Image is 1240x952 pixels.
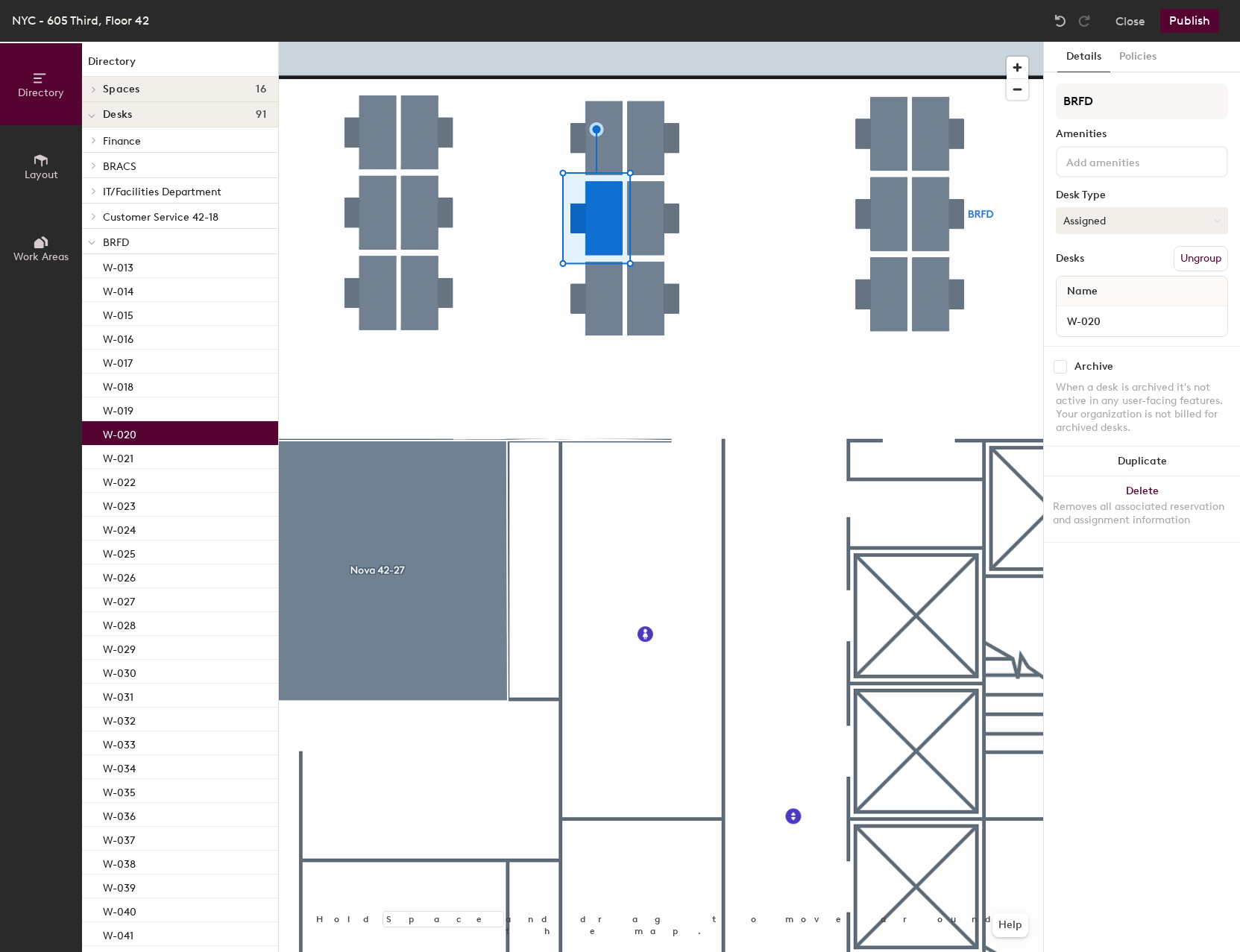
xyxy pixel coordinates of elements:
[103,710,136,728] p: W-032
[103,186,221,198] span: IT/Facilities Department
[256,83,266,95] span: 16
[103,257,133,274] p: W-013
[103,639,136,656] p: W-029
[103,782,136,799] p: W-035
[103,109,132,121] span: Desks
[18,86,64,99] span: Directory
[992,913,1028,937] button: Help
[1115,9,1145,33] button: Close
[1060,311,1224,332] input: Unnamed desk
[103,663,136,680] p: W-030
[103,877,136,895] p: W-039
[103,472,136,489] p: W-022
[103,687,133,704] p: W-031
[1074,361,1113,373] div: Archive
[103,353,133,370] p: W-017
[103,567,136,584] p: W-026
[1174,246,1228,271] button: Ungroup
[103,281,133,298] p: W-014
[103,901,136,918] p: W-040
[103,615,136,632] p: W-028
[13,250,69,263] span: Work Areas
[1056,207,1228,234] button: Assigned
[1044,476,1240,542] button: DeleteRemoves all associated reservation and assignment information
[103,543,136,561] p: W-025
[103,734,136,751] p: W-033
[103,758,136,775] p: W-034
[25,168,58,181] span: Layout
[1056,253,1084,265] div: Desks
[1077,13,1092,28] img: Redo
[256,109,266,121] span: 91
[103,424,136,441] p: W-020
[1063,152,1197,170] input: Add amenities
[1160,9,1219,33] button: Publish
[1056,381,1228,435] div: When a desk is archived it's not active in any user-facing features. Your organization is not bil...
[1057,42,1110,72] button: Details
[12,11,149,30] div: NYC - 605 Third, Floor 42
[103,925,133,942] p: W-041
[103,83,140,95] span: Spaces
[103,305,133,322] p: W-015
[103,448,133,465] p: W-021
[103,160,136,173] span: BRACS
[82,54,278,77] h1: Directory
[103,806,136,823] p: W-036
[103,236,129,249] span: BRFD
[103,496,136,513] p: W-023
[103,329,133,346] p: W-016
[103,376,133,394] p: W-018
[103,135,141,148] span: Finance
[1053,13,1068,28] img: Undo
[103,854,136,871] p: W-038
[1110,42,1165,72] button: Policies
[1056,189,1228,201] div: Desk Type
[103,211,218,224] span: Customer Service 42-18
[103,591,135,608] p: W-027
[1053,500,1231,527] div: Removes all associated reservation and assignment information
[103,830,135,847] p: W-037
[1056,128,1228,140] div: Amenities
[103,400,133,417] p: W-019
[1044,447,1240,476] button: Duplicate
[103,520,136,537] p: W-024
[1060,278,1105,305] span: Name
